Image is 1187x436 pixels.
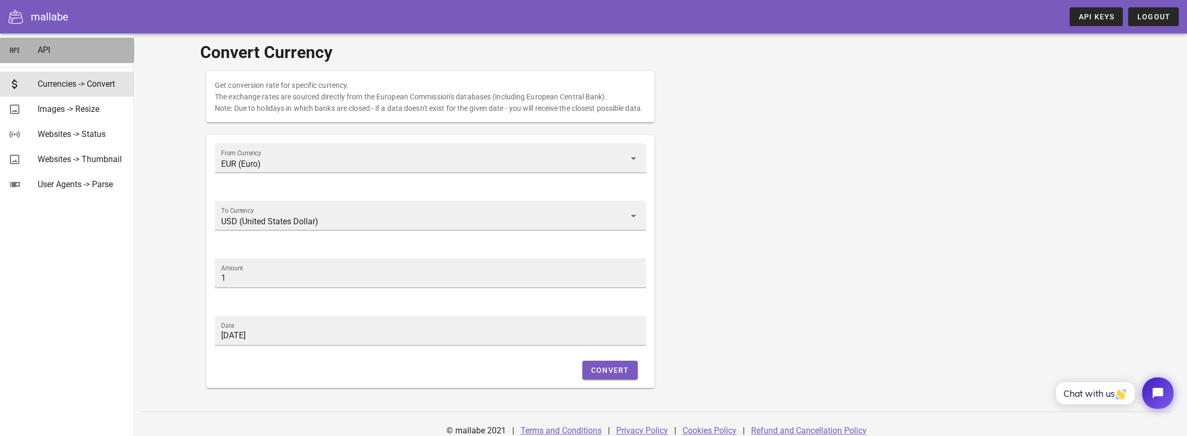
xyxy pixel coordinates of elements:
div: User Agents -> Parse [38,179,125,189]
span: Logout [1136,13,1170,21]
div: Get conversion rate for specific currency. The exchange rates are sourced directly from the Europ... [206,71,654,122]
a: API Keys [1069,7,1123,26]
h1: Convert Currency [200,40,1121,65]
button: Logout [1128,7,1179,26]
label: From Currency [221,150,261,157]
div: Images -> Resize [38,104,125,114]
a: Cookies Policy [683,426,736,435]
div: Websites -> Status [38,129,125,139]
a: Refund and Cancellation Policy [751,426,867,435]
label: Amount [221,265,243,272]
label: To Currency [221,207,254,215]
a: Privacy Policy [616,426,668,435]
button: Convert [582,361,638,380]
div: Currencies -> Convert [38,79,125,89]
span: Convert [591,366,629,374]
div: Websites -> Thumbnail [38,154,125,164]
span: API Keys [1078,13,1114,21]
iframe: Tidio Chat [1044,369,1182,418]
div: mallabe [31,9,68,25]
label: Date [221,322,234,330]
a: Terms and Conditions [521,426,602,435]
div: API [38,45,125,55]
